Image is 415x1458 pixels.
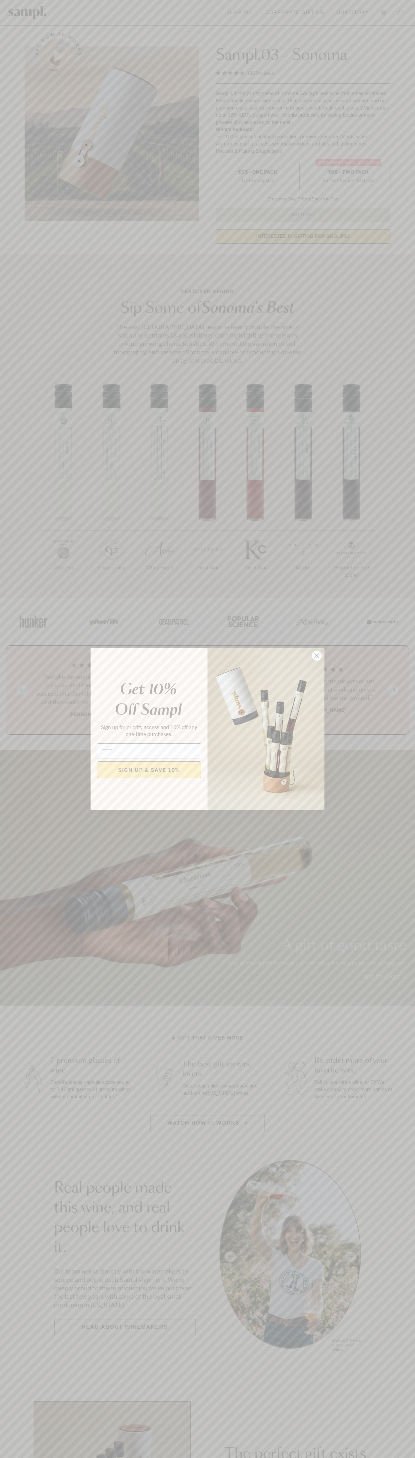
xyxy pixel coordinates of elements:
[97,743,201,758] input: Email
[97,761,201,778] button: SIGN UP & SAVE 10%
[207,648,324,810] img: 96933287-25a1-481a-a6d8-4dd623390dc6.png
[101,724,197,737] span: Sign up for priority access and 10% off any one-time purchases.
[115,683,182,718] em: Get 10% Off Sampl
[312,650,322,661] button: Close dialog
